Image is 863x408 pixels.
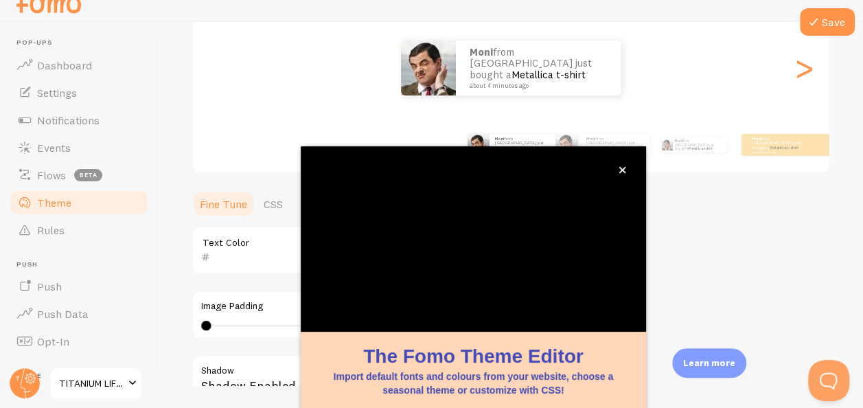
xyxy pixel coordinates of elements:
h1: The Fomo Theme Editor [317,343,630,370]
img: Fomo [468,134,490,156]
a: Metallica t-shirt [511,145,541,150]
span: Pop-ups [16,38,150,47]
small: about 4 minutes ago [752,150,806,153]
p: from [GEOGRAPHIC_DATA] just bought a [586,136,644,153]
span: Flows [37,168,66,182]
span: Settings [37,86,77,100]
a: Opt-In [8,328,150,355]
strong: Moni [752,136,762,141]
label: Image Padding [201,300,594,313]
a: Fine Tune [192,190,255,218]
a: Metallica t-shirt [689,146,712,150]
span: Rules [37,223,65,237]
small: about 4 minutes ago [470,82,603,89]
strong: Moni [586,136,596,141]
a: Metallica t-shirt [511,68,586,81]
button: close, [615,163,630,177]
a: Rules [8,216,150,244]
button: Save [800,8,855,36]
span: Events [37,141,71,155]
span: Push [37,280,62,293]
div: Next slide [796,19,812,117]
a: Metallica t-shirt [603,145,632,150]
div: Shadow Enabled [192,355,603,405]
span: Push Data [37,307,89,321]
a: Flows beta [8,161,150,189]
span: Theme [37,196,71,209]
img: Fomo [661,139,672,150]
img: Fomo [401,41,456,95]
a: TITANIUM LIFE STYLE M [49,367,142,400]
strong: Moni [675,139,683,143]
span: Notifications [37,113,100,127]
a: Dashboard [8,52,150,79]
iframe: Help Scout Beacon - Open [808,360,849,401]
p: from [GEOGRAPHIC_DATA] just bought a [495,136,550,153]
span: Opt-In [37,335,69,348]
strong: Moni [495,136,505,141]
p: from [GEOGRAPHIC_DATA] just bought a [470,47,607,89]
div: Learn more [672,348,746,378]
a: Push [8,273,150,300]
span: Push [16,260,150,269]
a: Notifications [8,106,150,134]
span: beta [74,169,102,181]
span: TITANIUM LIFE STYLE M [59,375,124,392]
p: from [GEOGRAPHIC_DATA] just bought a [752,136,807,153]
a: Settings [8,79,150,106]
p: Import default fonts and colours from your website, choose a seasonal theme or customize with CSS! [317,370,630,397]
p: from [GEOGRAPHIC_DATA] just bought a [675,137,721,152]
p: Learn more [683,356,735,370]
strong: Moni [470,45,493,58]
img: Fomo [556,134,578,156]
a: Push Data [8,300,150,328]
span: Dashboard [37,58,92,72]
a: Theme [8,189,150,216]
a: CSS [255,190,291,218]
a: Events [8,134,150,161]
a: Metallica t-shirt [769,145,798,150]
